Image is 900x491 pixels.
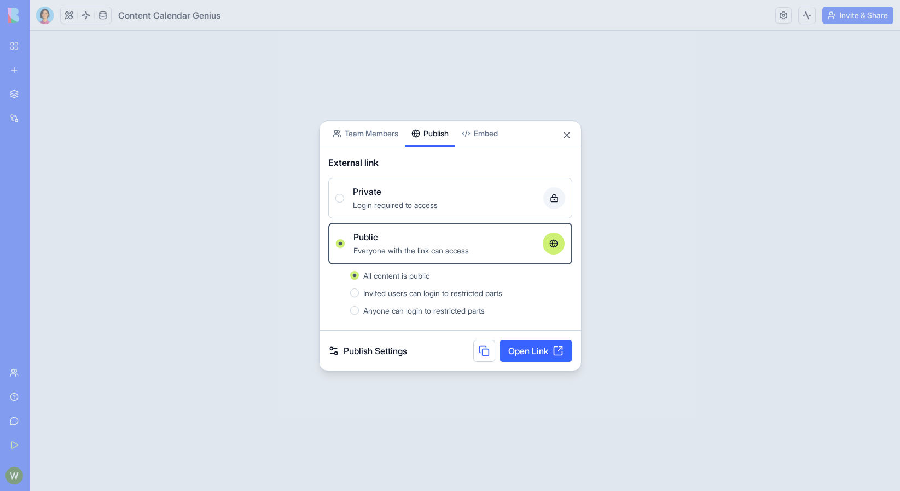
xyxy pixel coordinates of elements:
[336,239,345,248] button: PublicEveryone with the link can access
[353,246,469,255] span: Everyone with the link can access
[335,194,344,203] button: PrivateLogin required to access
[561,130,572,141] button: Close
[350,306,359,315] button: Anyone can login to restricted parts
[328,344,407,357] a: Publish Settings
[363,288,502,298] span: Invited users can login to restricted parts
[353,200,438,210] span: Login required to access
[350,288,359,297] button: Invited users can login to restricted parts
[500,340,572,362] a: Open Link
[363,271,429,280] span: All content is public
[353,230,378,244] span: Public
[353,185,381,198] span: Private
[350,271,359,280] button: All content is public
[455,121,504,147] button: Embed
[326,121,405,147] button: Team Members
[405,121,455,147] button: Publish
[328,156,379,169] span: External link
[363,306,485,315] span: Anyone can login to restricted parts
